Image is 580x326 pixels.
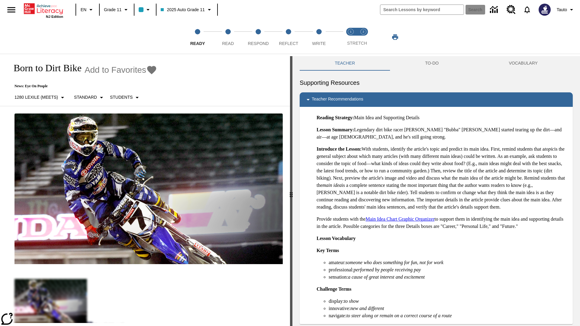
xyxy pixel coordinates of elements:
[290,56,292,326] div: Press Enter or Spacebar and then press right and left arrow keys to move the slider
[557,7,567,13] span: Tauto
[279,41,298,46] span: Reflect
[317,236,356,241] strong: Lesson Vocabulary
[7,84,157,88] p: News: Eye On People
[136,4,154,15] button: Class color is light blue. Change class color
[317,114,568,121] p: Main Idea and Supporting Details
[329,259,568,266] li: amateur:
[329,305,568,312] li: innovative:
[348,274,425,280] em: a cause of great interest and excitement
[323,183,342,188] em: main idea
[74,94,97,101] p: Standard
[317,115,354,120] strong: Reading Strategy:
[317,145,568,211] p: With students, identify the article's topic and predict its main idea. First, remind students tha...
[354,267,421,272] em: performed by people receiving pay
[210,21,245,54] button: Read step 2 of 5
[81,7,86,13] span: EN
[180,21,215,54] button: Ready step 1 of 5
[248,41,269,46] span: Respond
[347,41,367,46] span: STRETCH
[366,216,434,222] a: Main Idea Chart Graphic Organizer
[108,92,143,103] button: Select Student
[344,299,359,304] em: to show
[241,21,276,54] button: Respond step 3 of 5
[350,30,351,33] text: 1
[317,286,351,292] strong: Challenge Terms
[329,273,568,281] li: sensation:
[14,113,283,264] img: Motocross racer James Stewart flies through the air on his dirt bike.
[271,21,306,54] button: Reflect step 4 of 5
[78,4,97,15] button: Language: EN, Select a language
[380,5,464,14] input: search field
[312,41,326,46] span: Write
[355,21,372,54] button: Stretch Respond step 2 of 2
[72,92,108,103] button: Scaffolds, Standard
[222,41,234,46] span: Read
[317,126,568,141] p: Legendary dirt bike racer [PERSON_NAME] "Bubba" [PERSON_NAME] started tearing up the dirt—and air...
[346,313,452,318] em: to steer along or remain on a correct course of a route
[161,7,205,13] span: 2025 Auto Grade 11
[24,2,63,18] div: Home
[350,306,384,311] em: new and different
[12,92,69,103] button: Select Lexile, 1280 Lexile (Meets)
[300,92,573,107] div: Teacher Recommendations
[300,78,573,88] h6: Supporting Resources
[346,260,443,265] em: someone who does something for fun, not for work
[190,41,205,46] span: Ready
[85,65,146,75] span: Add to Favorites
[486,2,503,18] a: Data Center
[535,2,554,18] button: Select a new avatar
[317,146,362,152] strong: Introduce the Lesson:
[474,56,573,71] button: VOCABULARY
[545,146,554,152] em: topic
[300,56,390,71] button: Teacher
[46,15,63,18] span: NJ Edition
[292,56,580,326] div: activity
[104,7,121,13] span: Grade 11
[390,56,474,71] button: TO-DO
[317,127,354,132] strong: Lesson Summary:
[342,21,359,54] button: Stretch Read step 1 of 2
[7,62,82,74] h1: Born to Dirt Bike
[554,4,578,15] button: Profile/Settings
[158,4,215,15] button: Class: 2025 Auto Grade 11, Select your class
[301,21,337,54] button: Write step 5 of 5
[329,298,568,305] li: display:
[101,4,132,15] button: Grade: Grade 11, Select a grade
[317,216,568,230] p: Provide students with the to support them in identifying the main idea and supporting details in ...
[2,1,20,19] button: Open side menu
[14,94,58,101] p: 1280 Lexile (Meets)
[110,94,133,101] p: Students
[300,56,573,71] div: Instructional Panel Tabs
[329,266,568,273] li: professional:
[312,96,363,103] p: Teacher Recommendations
[85,65,157,75] button: Add to Favorites - Born to Dirt Bike
[362,30,364,33] text: 2
[329,312,568,319] li: navigate:
[539,4,551,16] img: Avatar
[519,2,535,18] a: Notifications
[317,248,339,253] strong: Key Terms
[385,32,405,43] button: Print
[503,2,519,18] a: Resource Center, Will open in new tab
